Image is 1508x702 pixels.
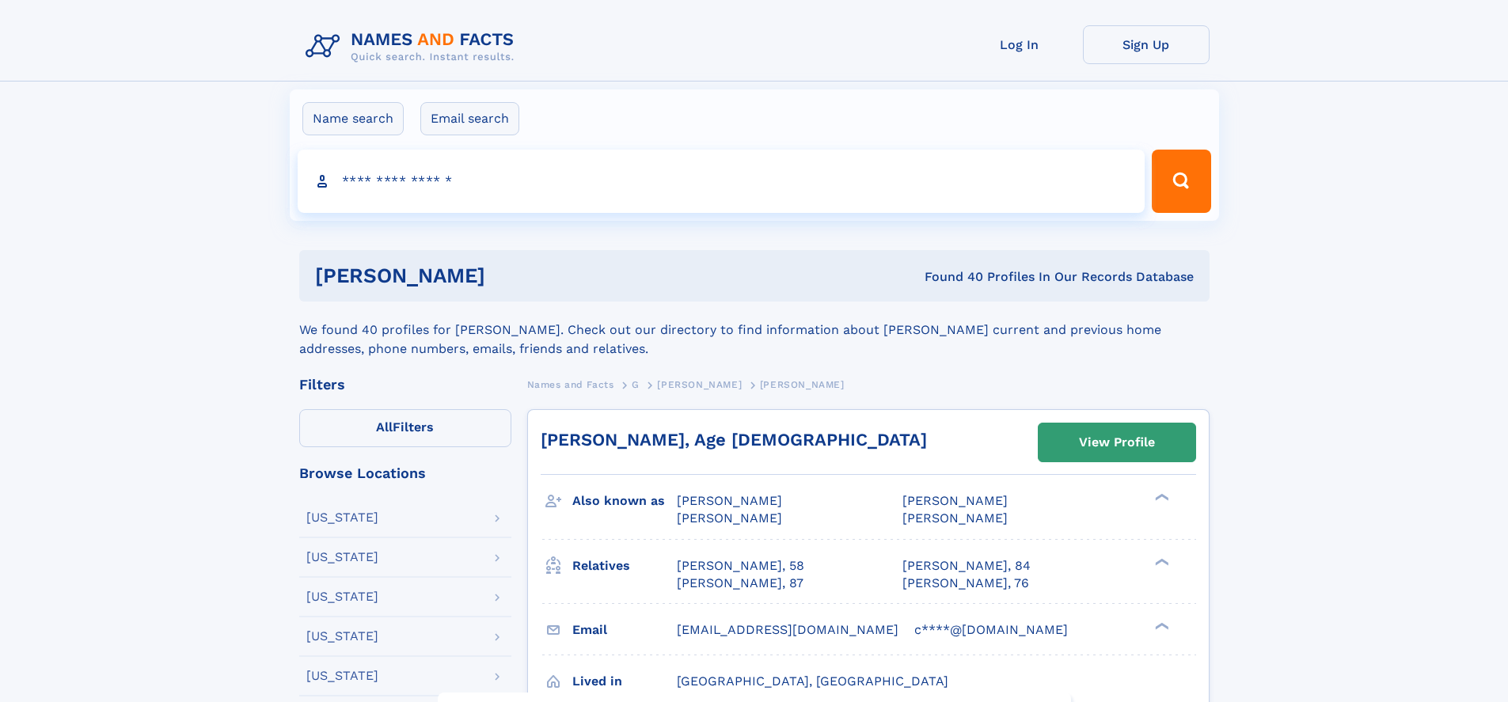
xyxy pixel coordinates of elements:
[306,551,378,563] div: [US_STATE]
[902,557,1031,575] a: [PERSON_NAME], 84
[1152,150,1210,213] button: Search Button
[299,466,511,480] div: Browse Locations
[657,374,742,394] a: [PERSON_NAME]
[1039,423,1195,461] a: View Profile
[572,617,677,643] h3: Email
[306,630,378,643] div: [US_STATE]
[1151,492,1170,503] div: ❯
[315,266,705,286] h1: [PERSON_NAME]
[1079,424,1155,461] div: View Profile
[677,575,803,592] a: [PERSON_NAME], 87
[572,488,677,514] h3: Also known as
[302,102,404,135] label: Name search
[527,374,614,394] a: Names and Facts
[306,670,378,682] div: [US_STATE]
[1151,620,1170,631] div: ❯
[677,493,782,508] span: [PERSON_NAME]
[420,102,519,135] label: Email search
[299,409,511,447] label: Filters
[902,493,1008,508] span: [PERSON_NAME]
[299,25,527,68] img: Logo Names and Facts
[657,379,742,390] span: [PERSON_NAME]
[541,430,927,450] a: [PERSON_NAME], Age [DEMOGRAPHIC_DATA]
[760,379,845,390] span: [PERSON_NAME]
[376,419,393,434] span: All
[298,150,1145,213] input: search input
[299,302,1210,359] div: We found 40 profiles for [PERSON_NAME]. Check out our directory to find information about [PERSON...
[677,557,804,575] a: [PERSON_NAME], 58
[677,622,898,637] span: [EMAIL_ADDRESS][DOMAIN_NAME]
[705,268,1194,286] div: Found 40 Profiles In Our Records Database
[572,552,677,579] h3: Relatives
[306,511,378,524] div: [US_STATE]
[677,510,782,526] span: [PERSON_NAME]
[1151,556,1170,567] div: ❯
[306,590,378,603] div: [US_STATE]
[902,575,1029,592] a: [PERSON_NAME], 76
[572,668,677,695] h3: Lived in
[632,374,640,394] a: G
[299,378,511,392] div: Filters
[632,379,640,390] span: G
[677,674,948,689] span: [GEOGRAPHIC_DATA], [GEOGRAPHIC_DATA]
[956,25,1083,64] a: Log In
[1083,25,1210,64] a: Sign Up
[902,510,1008,526] span: [PERSON_NAME]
